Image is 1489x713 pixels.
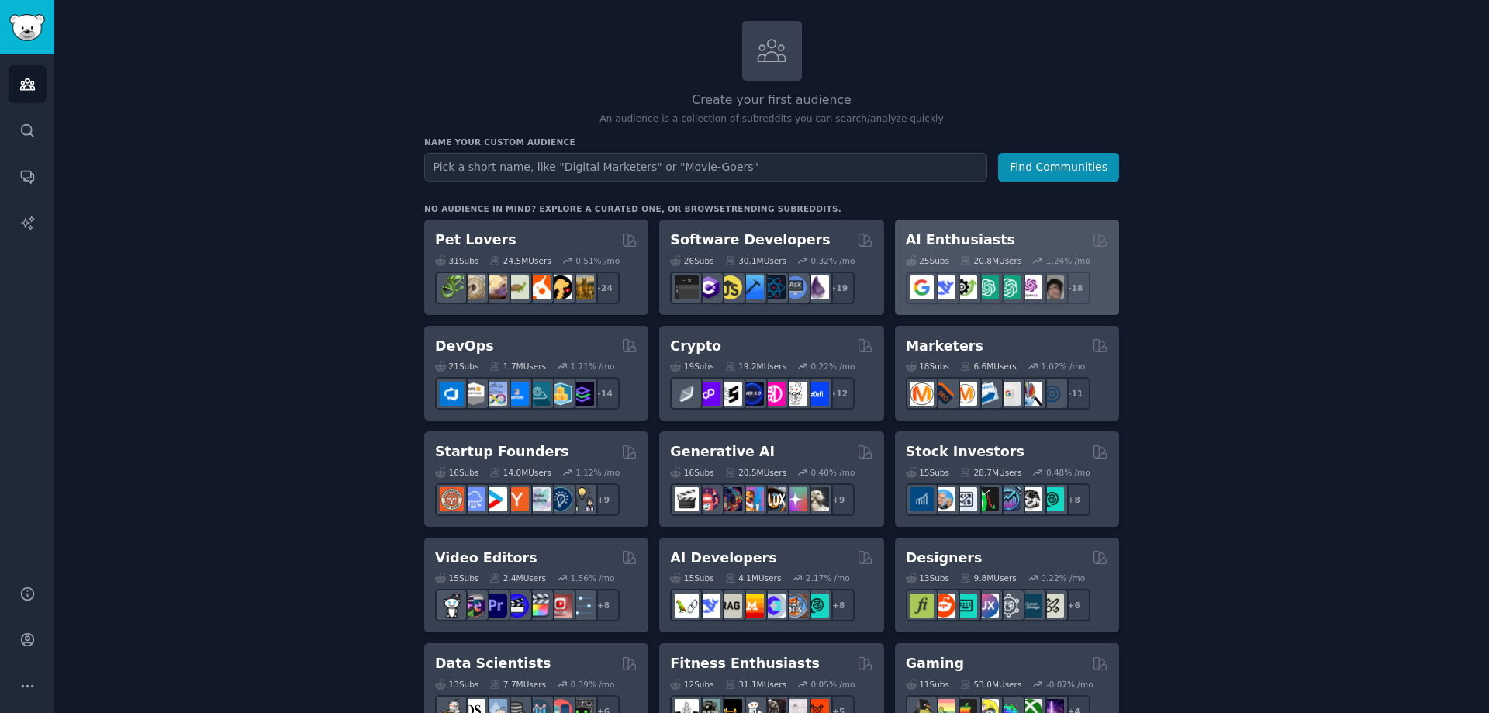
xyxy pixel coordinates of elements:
div: 25 Sub s [906,255,949,266]
div: 28.7M Users [960,467,1021,478]
img: ValueInvesting [931,487,955,511]
img: MistralAI [740,594,764,618]
div: 0.22 % /mo [1041,573,1085,583]
img: logodesign [931,594,955,618]
img: defiblockchain [762,382,786,406]
div: 30.1M Users [725,255,786,266]
img: Entrepreneurship [548,487,572,511]
img: ArtificalIntelligence [1040,275,1064,299]
div: 16 Sub s [435,467,478,478]
div: 16 Sub s [670,467,713,478]
h2: Stock Investors [906,442,1024,462]
div: 0.32 % /mo [811,255,855,266]
img: MarketingResearch [1018,382,1042,406]
img: typography [910,594,934,618]
div: 9.8M Users [960,573,1017,583]
img: turtle [505,275,529,299]
div: No audience in mind? Explore a curated one, or browse . [424,203,841,214]
div: 0.05 % /mo [811,679,855,690]
div: + 9 [587,483,620,516]
img: GummySearch logo [9,14,45,41]
img: dogbreed [570,275,594,299]
h2: Pet Lovers [435,230,516,250]
div: + 8 [1058,483,1090,516]
img: StocksAndTrading [997,487,1021,511]
img: AWS_Certified_Experts [461,382,485,406]
img: azuredevops [440,382,464,406]
img: llmops [783,594,807,618]
div: 11 Sub s [906,679,949,690]
div: 2.17 % /mo [806,573,850,583]
img: swingtrading [1018,487,1042,511]
h2: Designers [906,549,983,568]
img: dividends [910,487,934,511]
div: + 8 [587,589,620,621]
img: Docker_DevOps [483,382,507,406]
img: userexperience [997,594,1021,618]
div: 13 Sub s [435,679,478,690]
img: elixir [805,275,829,299]
div: 53.0M Users [960,679,1021,690]
img: starryai [783,487,807,511]
img: aws_cdk [548,382,572,406]
div: 12 Sub s [670,679,713,690]
img: chatgpt_prompts_ [997,275,1021,299]
img: DeepSeek [696,594,720,618]
img: UX_Design [1040,594,1064,618]
div: + 14 [587,377,620,410]
div: 20.5M Users [725,467,786,478]
div: 19 Sub s [670,361,713,372]
img: Youtubevideo [548,594,572,618]
p: An audience is a collection of subreddits you can search/analyze quickly [424,112,1119,126]
img: indiehackers [527,487,551,511]
img: AskComputerScience [783,275,807,299]
div: + 11 [1058,377,1090,410]
img: finalcutpro [527,594,551,618]
div: 13 Sub s [906,573,949,583]
div: 31.1M Users [725,679,786,690]
h2: Create your first audience [424,91,1119,110]
h2: AI Developers [670,549,776,568]
div: 0.48 % /mo [1046,467,1090,478]
div: 1.02 % /mo [1041,361,1085,372]
img: ballpython [461,275,485,299]
img: UI_Design [953,594,977,618]
img: VideoEditors [505,594,529,618]
h2: Generative AI [670,442,775,462]
div: 31 Sub s [435,255,478,266]
h2: Startup Founders [435,442,568,462]
img: Trading [975,487,999,511]
input: Pick a short name, like "Digital Marketers" or "Movie-Goers" [424,153,987,182]
div: + 9 [822,483,855,516]
img: PetAdvice [548,275,572,299]
div: 7.7M Users [489,679,546,690]
img: sdforall [740,487,764,511]
img: ycombinator [505,487,529,511]
img: content_marketing [910,382,934,406]
img: UXDesign [975,594,999,618]
img: OnlineMarketing [1040,382,1064,406]
div: 0.22 % /mo [811,361,855,372]
h2: DevOps [435,337,494,356]
div: 4.1M Users [725,573,782,583]
img: LangChain [675,594,699,618]
img: aivideo [675,487,699,511]
a: trending subreddits [725,204,838,213]
div: 19.2M Users [725,361,786,372]
img: defi_ [805,382,829,406]
img: csharp [696,275,720,299]
div: + 19 [822,272,855,304]
img: Forex [953,487,977,511]
img: deepdream [718,487,742,511]
img: learnjavascript [718,275,742,299]
img: web3 [740,382,764,406]
img: AItoolsCatalog [953,275,977,299]
img: premiere [483,594,507,618]
h3: Name your custom audience [424,137,1119,147]
img: reactnative [762,275,786,299]
img: DreamBooth [805,487,829,511]
div: 15 Sub s [435,573,478,583]
div: + 12 [822,377,855,410]
div: 0.39 % /mo [571,679,615,690]
img: gopro [440,594,464,618]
